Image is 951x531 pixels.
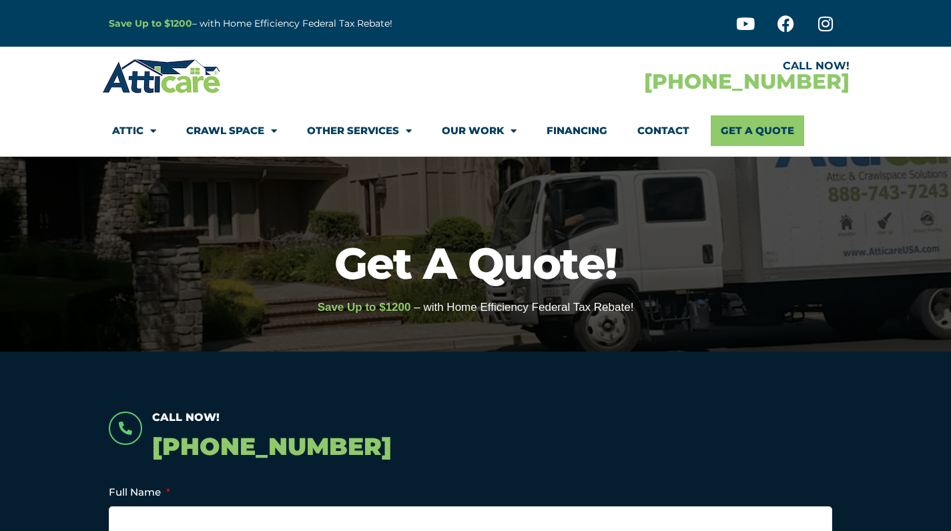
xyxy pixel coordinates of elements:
[476,61,850,71] div: CALL NOW!
[711,115,804,146] a: Get A Quote
[109,17,192,29] a: Save Up to $1200
[152,411,220,424] span: Call Now!
[109,486,170,499] label: Full Name
[112,115,156,146] a: Attic
[7,241,944,285] h1: Get A Quote!
[547,115,607,146] a: Financing
[637,115,689,146] a: Contact
[442,115,517,146] a: Our Work
[112,115,840,146] nav: Menu
[414,301,633,314] span: – with Home Efficiency Federal Tax Rebate!
[318,301,411,314] span: Save Up to $1200
[307,115,412,146] a: Other Services
[109,16,541,31] p: – with Home Efficiency Federal Tax Rebate!
[186,115,277,146] a: Crawl Space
